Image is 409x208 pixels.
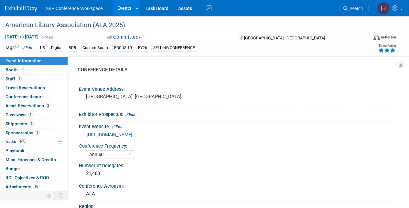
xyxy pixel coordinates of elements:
[5,184,39,189] span: Attachments
[0,101,68,110] a: Asset Reservations2
[5,67,25,72] span: Booth
[17,76,22,81] span: 1
[5,94,43,99] span: Conference Report
[5,76,22,81] span: Staff
[5,112,33,117] span: Giveaways
[0,137,68,146] a: Tasks94%
[43,191,55,200] td: Personalize Event Tab Strip
[87,132,132,137] a: [URL][DOMAIN_NAME]
[5,157,56,162] span: Misc. Expenses & Credits
[125,112,135,117] a: Edit
[79,109,396,118] div: Exhibitor Prospectus:
[28,112,33,117] span: 1
[378,44,396,47] div: Event Rating
[112,45,134,51] div: FOCUS 10
[0,92,68,101] a: Conference Report
[79,84,396,92] div: Event Venue Address:
[348,6,363,11] span: Search
[112,125,123,129] a: Edit
[5,44,32,52] td: Tags
[84,189,391,199] div: ALA
[79,161,396,169] div: Number of Delegates:
[79,122,396,130] div: Event Website:
[373,35,380,40] img: Format-Inperson.png
[0,129,68,137] a: Sponsorships1
[33,184,39,189] span: 16
[0,146,68,155] a: Playbook
[5,121,34,126] span: Shipments
[136,45,149,51] div: FY26
[35,130,40,135] span: 1
[5,5,38,12] img: ExhibitDay
[3,19,363,31] div: American Library Association (ALA 2025)
[0,66,68,74] a: Booth
[5,85,45,90] span: Travel Reservations
[5,58,42,63] span: Event Information
[0,75,68,83] a: Staff1
[5,166,20,171] span: Budget
[0,164,68,173] a: Budget
[5,139,27,144] span: Tasks
[18,139,27,144] span: 94%
[339,34,396,43] div: Event Format
[86,94,204,99] pre: [GEOGRAPHIC_DATA], [GEOGRAPHIC_DATA]
[84,169,391,179] div: 21,460
[5,148,24,153] span: Playbook
[38,45,47,51] div: US
[67,45,78,51] div: BDR
[0,110,68,119] a: Giveaways1
[0,57,68,65] a: Event Information
[105,34,144,41] button: Committed
[339,3,369,14] a: Search
[22,46,32,50] a: Edit
[151,45,197,51] div: SELLING CONFERENCE
[78,67,391,73] div: CONFERENCE DETAILS
[79,181,396,189] div: Conference Acronym:
[45,6,103,11] span: A&P Conference Workspace
[377,2,390,15] img: Hannah Siegel
[49,45,64,51] div: Digital
[0,155,68,164] a: Misc. Expenses & Credits
[0,120,68,128] a: Shipments9
[244,36,325,40] span: [GEOGRAPHIC_DATA], [GEOGRAPHIC_DATA]
[55,191,68,200] td: Toggle Event Tabs
[79,141,393,149] div: Conference Frequency:
[5,175,49,180] span: ROI, Objectives & ROO
[0,182,68,191] a: Attachments16
[81,45,110,51] div: Custom Booth
[381,35,396,40] div: In-Person
[5,103,50,108] span: Asset Reservations
[5,34,39,40] span: [DATE] [DATE]
[29,121,34,126] span: 9
[46,103,50,108] span: 2
[0,83,68,92] a: Travel Reservations
[5,130,40,135] span: Sponsorships
[21,68,24,71] i: Booth reservation complete
[40,35,53,39] span: (5 days)
[0,173,68,182] a: ROI, Objectives & ROO
[19,34,25,39] span: to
